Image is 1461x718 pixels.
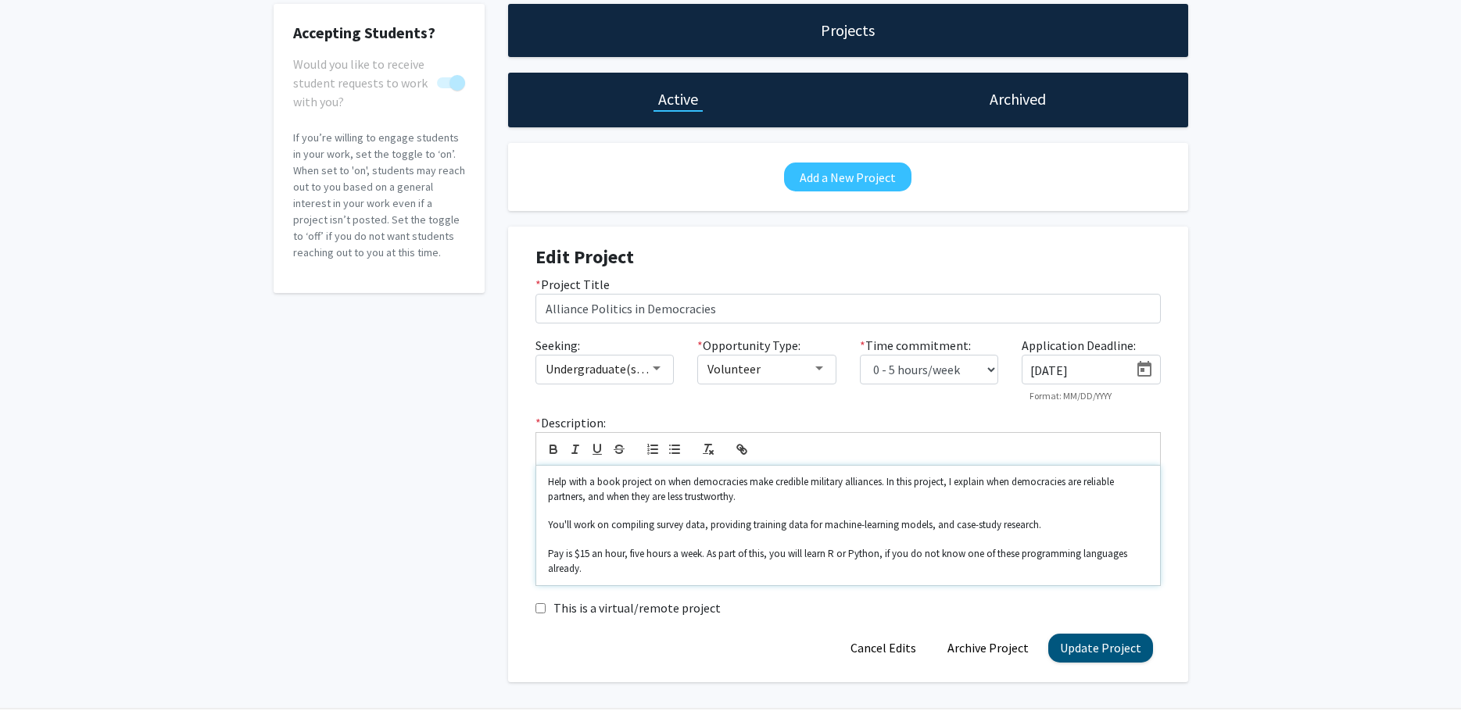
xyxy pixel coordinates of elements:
[535,245,634,269] strong: Edit Project
[535,275,610,294] label: Project Title
[535,336,580,355] label: Seeking:
[548,518,1148,532] p: You'll work on compiling survey data, providing training data for machine-learning models, and ca...
[821,20,875,41] h1: Projects
[293,55,465,92] div: You cannot turn this off while you have active projects.
[860,336,971,355] label: Time commitment:
[658,88,698,110] h1: Active
[697,336,800,355] label: Opportunity Type:
[546,361,1037,377] span: Undergraduate(s), Master's Student(s), Doctoral Candidate(s) (PhD, MD, DMD, PharmD, etc.)
[548,547,1148,576] p: Pay is $15 an hour, five hours a week. As part of this, you will learn R or Python, if you do not...
[1048,634,1153,663] button: Update Project
[839,634,928,663] button: Cancel Edits
[293,23,465,42] h2: Accepting Students?
[990,88,1046,110] h1: Archived
[1030,391,1112,402] mat-hint: Format: MM/DD/YYYY
[548,475,1148,504] p: Help with a book project on when democracies make credible military alliances. In this project, I...
[936,634,1040,663] button: Archive Project
[553,598,721,617] label: This is a virtual/remote project
[1022,336,1136,355] label: Application Deadline:
[784,163,911,191] button: Add a New Project
[293,55,431,111] span: Would you like to receive student requests to work with you?
[535,413,606,432] label: Description:
[12,648,66,706] iframe: Chat
[1129,355,1160,384] button: Open calendar
[293,130,465,261] p: If you’re willing to engage students in your work, set the toggle to ‘on’. When set to 'on', stud...
[707,361,761,377] span: Volunteer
